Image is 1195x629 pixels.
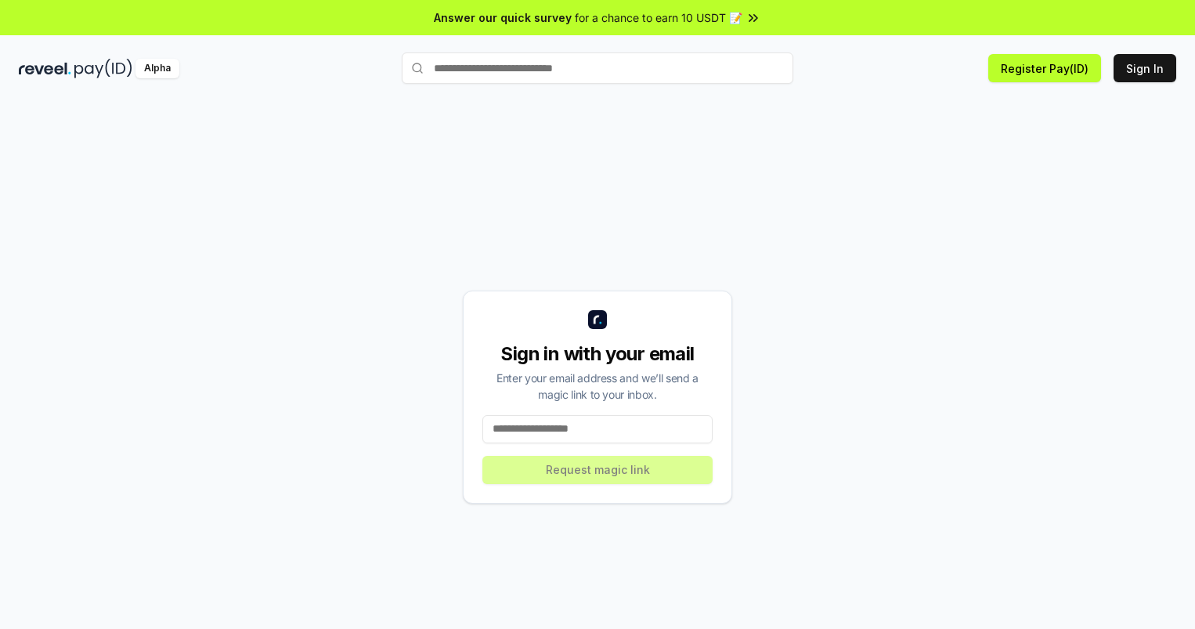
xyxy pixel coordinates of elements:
img: pay_id [74,59,132,78]
button: Sign In [1114,54,1176,82]
span: for a chance to earn 10 USDT 📝 [575,9,742,26]
span: Answer our quick survey [434,9,572,26]
img: logo_small [588,310,607,329]
div: Enter your email address and we’ll send a magic link to your inbox. [482,370,713,403]
div: Sign in with your email [482,342,713,367]
div: Alpha [135,59,179,78]
img: reveel_dark [19,59,71,78]
button: Register Pay(ID) [988,54,1101,82]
